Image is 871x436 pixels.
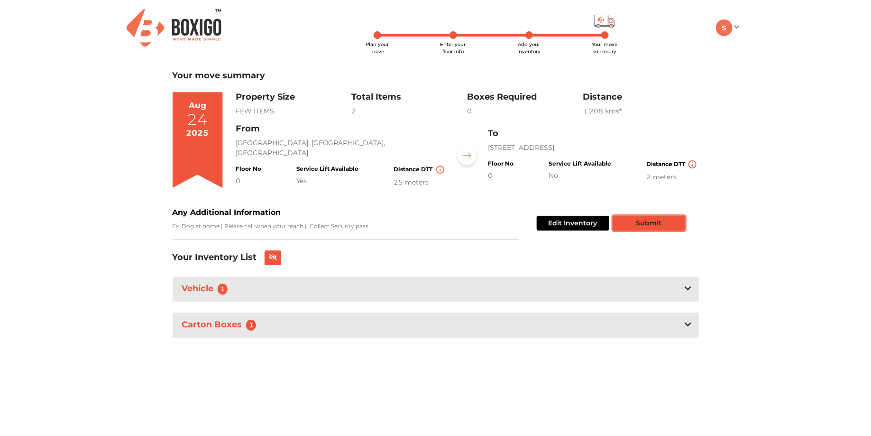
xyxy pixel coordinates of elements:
[467,106,583,116] div: 0
[236,106,351,116] div: FEW ITEMS
[296,166,359,172] h4: Service Lift Available
[236,92,351,102] h3: Property Size
[592,41,618,55] span: Your move summary
[583,92,698,102] h3: Distance
[173,208,281,217] b: Any Additional Information
[186,127,209,139] div: 2025
[488,160,513,167] h4: Floor No
[296,176,359,186] div: Yes
[646,160,698,168] h4: Distance DTT
[236,166,261,172] h4: Floor No
[613,216,685,231] button: Submit
[394,166,446,174] h4: Distance DTT
[537,216,609,231] button: Edit Inventory
[583,106,698,116] div: 1,208 km s*
[517,41,541,55] span: Add your inventory
[467,92,583,102] h3: Boxes Required
[488,171,513,181] div: 0
[351,92,467,102] h3: Total Items
[187,112,208,127] div: 24
[173,252,257,263] h3: Your Inventory List
[236,138,446,158] p: [GEOGRAPHIC_DATA], [GEOGRAPHIC_DATA], [GEOGRAPHIC_DATA]
[549,160,611,167] h4: Service Lift Available
[366,41,389,55] span: Plan your move
[236,124,446,134] h3: From
[488,129,698,139] h3: To
[189,100,206,112] div: Aug
[173,71,699,81] h3: Your move summary
[351,106,467,116] div: 2
[246,320,257,330] span: 1
[180,318,262,333] h3: Carton Boxes
[127,9,221,46] img: Boxigo
[394,177,446,187] div: 25 meters
[646,172,698,182] div: 2 meters
[488,143,698,153] p: [STREET_ADDRESS],
[218,284,228,294] span: 1
[236,176,261,186] div: 0
[549,171,611,181] div: No
[180,282,234,297] h3: Vehicle
[440,41,466,55] span: Enter your floor info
